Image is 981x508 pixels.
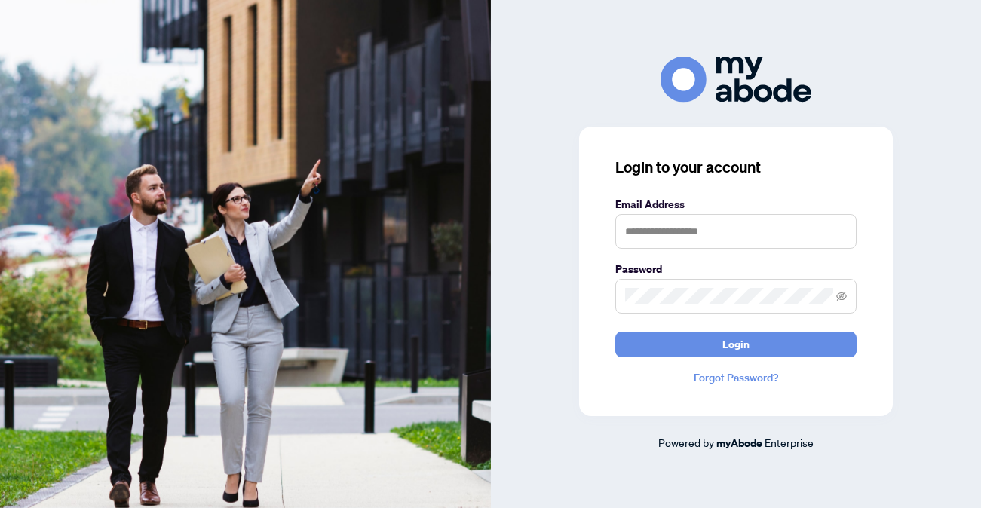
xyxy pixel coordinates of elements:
span: Login [722,332,750,357]
label: Password [615,261,857,277]
h3: Login to your account [615,157,857,178]
span: Enterprise [765,436,814,449]
span: eye-invisible [836,291,847,301]
span: Powered by [658,436,714,449]
button: Login [615,332,857,357]
label: Email Address [615,196,857,213]
a: Forgot Password? [615,369,857,386]
img: ma-logo [661,57,811,103]
a: myAbode [716,435,762,451]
